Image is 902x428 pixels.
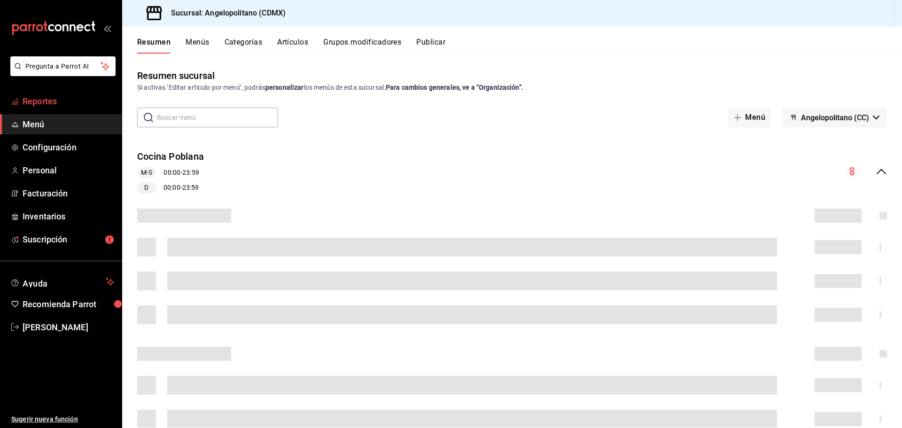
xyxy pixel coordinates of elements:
[23,187,114,200] span: Facturación
[23,118,114,131] span: Menú
[386,84,523,91] strong: Para cambios generales, ve a “Organización”.
[137,167,204,179] div: 00:00 - 23:59
[416,38,445,54] button: Publicar
[137,182,204,194] div: 00:00 - 23:59
[137,150,204,163] button: Cocina Poblana
[137,38,902,54] div: navigation tabs
[25,62,101,71] span: Pregunta a Parrot AI
[782,108,887,127] button: Angelopolitano (CC)
[186,38,209,54] button: Menús
[23,321,114,334] span: [PERSON_NAME]
[137,69,215,83] div: Resumen sucursal
[7,68,116,78] a: Pregunta a Parrot AI
[23,210,114,223] span: Inventarios
[137,168,156,178] span: M-S
[23,276,102,288] span: Ayuda
[728,108,771,127] button: Menú
[163,8,286,19] h3: Sucursal: Angelopolitano (CDMX)
[122,142,902,201] div: collapse-menu-row
[277,38,308,54] button: Artículos
[23,141,114,154] span: Configuración
[140,183,152,193] span: D
[23,95,114,108] span: Reportes
[137,83,887,93] div: Si activas ‘Editar artículo por menú’, podrás los menús de esta sucursal.
[23,298,114,311] span: Recomienda Parrot
[11,414,114,424] span: Sugerir nueva función
[137,38,171,54] button: Resumen
[23,233,114,246] span: Suscripción
[157,108,278,127] input: Buscar menú
[225,38,263,54] button: Categorías
[801,113,869,122] span: Angelopolitano (CC)
[323,38,401,54] button: Grupos modificadores
[23,164,114,177] span: Personal
[265,84,304,91] strong: personalizar
[10,56,116,76] button: Pregunta a Parrot AI
[103,24,111,32] button: open_drawer_menu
